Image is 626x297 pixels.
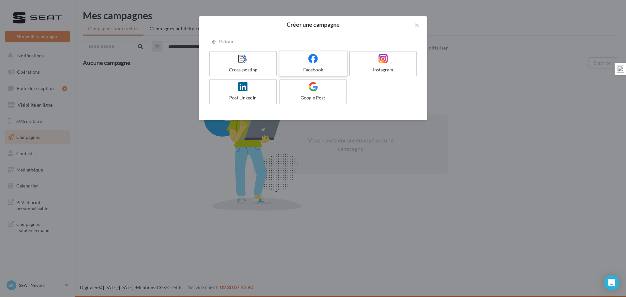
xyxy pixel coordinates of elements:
[213,67,274,73] div: Cross-posting
[283,95,344,101] div: Google Post
[209,22,417,27] h2: Créer une campagne
[209,38,236,46] button: Retour
[282,67,344,73] div: Facebook
[352,67,413,73] div: Instagram
[604,275,619,290] div: Open Intercom Messenger
[213,95,274,101] div: Post LinkedIn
